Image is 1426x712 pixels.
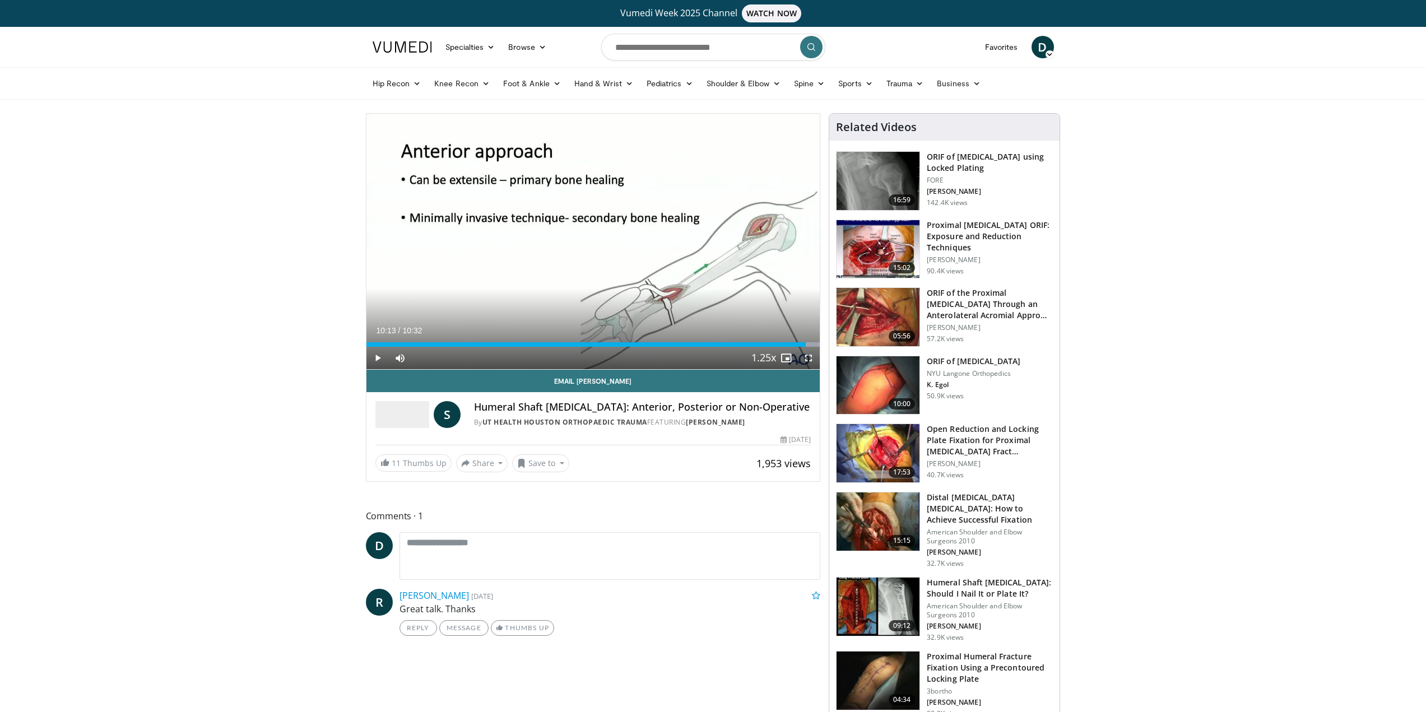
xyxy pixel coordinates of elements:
a: UT Health Houston Orthopaedic Trauma [482,417,647,427]
a: Reply [400,620,437,636]
input: Search topics, interventions [601,34,825,61]
a: Email [PERSON_NAME] [366,370,820,392]
p: [PERSON_NAME] [927,459,1053,468]
button: Mute [389,347,411,369]
a: 15:15 Distal [MEDICAL_DATA] [MEDICAL_DATA]: How to Achieve Successful Fixation American Shoulder ... [836,492,1053,568]
p: [PERSON_NAME] [927,323,1053,332]
span: 16:59 [889,194,916,206]
a: 17:53 Open Reduction and Locking Plate Fixation for Proximal [MEDICAL_DATA] Fract… [PERSON_NAME] ... [836,424,1053,483]
a: 15:02 Proximal [MEDICAL_DATA] ORIF: Exposure and Reduction Techniques [PERSON_NAME] 90.4K views [836,220,1053,279]
span: WATCH NOW [742,4,801,22]
img: sot_1.png.150x105_q85_crop-smart_upscale.jpg [837,578,919,636]
a: Foot & Ankle [496,72,568,95]
a: Vumedi Week 2025 ChannelWATCH NOW [374,4,1052,22]
a: R [366,589,393,616]
img: gardner_3.png.150x105_q85_crop-smart_upscale.jpg [837,288,919,346]
span: 15:02 [889,262,916,273]
p: [PERSON_NAME] [927,255,1053,264]
h3: ORIF of [MEDICAL_DATA] [927,356,1020,367]
div: [DATE] [781,435,811,445]
a: Hand & Wrist [568,72,640,95]
div: By FEATURING [474,417,811,427]
a: Thumbs Up [491,620,554,636]
span: 11 [392,458,401,468]
p: 32.9K views [927,633,964,642]
p: 57.2K views [927,334,964,343]
span: 10:32 [402,326,422,335]
button: Playback Rate [753,347,775,369]
p: 142.4K views [927,198,968,207]
a: S [434,401,461,428]
button: Fullscreen [797,347,820,369]
a: Pediatrics [640,72,700,95]
a: 09:12 Humeral Shaft [MEDICAL_DATA]: Should I Nail It or Plate It? American Shoulder and Elbow Sur... [836,577,1053,642]
a: Knee Recon [428,72,496,95]
a: Spine [787,72,832,95]
a: Hip Recon [366,72,428,95]
p: FORE [927,176,1053,185]
p: [PERSON_NAME] [927,698,1053,707]
small: [DATE] [471,591,493,601]
span: 15:15 [889,535,916,546]
a: D [366,532,393,559]
span: 04:34 [889,694,916,705]
a: Browse [501,36,553,58]
button: Enable picture-in-picture mode [775,347,797,369]
img: shawn_1.png.150x105_q85_crop-smart_upscale.jpg [837,492,919,551]
p: NYU Langone Orthopedics [927,369,1020,378]
img: 38727_0000_3.png.150x105_q85_crop-smart_upscale.jpg [837,651,919,710]
p: [PERSON_NAME] [927,622,1053,631]
h3: Open Reduction and Locking Plate Fixation for Proximal [MEDICAL_DATA] Fract… [927,424,1053,457]
p: 32.7K views [927,559,964,568]
span: 09:12 [889,620,916,631]
span: / [398,326,401,335]
button: Play [366,347,389,369]
a: [PERSON_NAME] [400,589,469,602]
span: 17:53 [889,467,916,478]
h3: Proximal [MEDICAL_DATA] ORIF: Exposure and Reduction Techniques [927,220,1053,253]
p: 50.9K views [927,392,964,401]
span: 05:56 [889,331,916,342]
a: Sports [832,72,880,95]
a: 11 Thumbs Up [375,454,452,472]
button: Share [456,454,508,472]
h3: Proximal Humeral Fracture Fixation Using a Precontoured Locking Plate [927,651,1053,685]
a: 05:56 ORIF of the Proximal [MEDICAL_DATA] Through an Anterolateral Acromial Appro… [PERSON_NAME] ... [836,287,1053,347]
a: Trauma [880,72,931,95]
img: VuMedi Logo [373,41,432,53]
p: 3bortho [927,687,1053,696]
img: 270515_0000_1.png.150x105_q85_crop-smart_upscale.jpg [837,356,919,415]
a: D [1032,36,1054,58]
a: Business [930,72,987,95]
img: Mighell_-_Locked_Plating_for_Proximal_Humerus_Fx_100008672_2.jpg.150x105_q85_crop-smart_upscale.jpg [837,152,919,210]
h3: Distal [MEDICAL_DATA] [MEDICAL_DATA]: How to Achieve Successful Fixation [927,492,1053,525]
p: 40.7K views [927,471,964,480]
div: Progress Bar [366,342,820,347]
h3: ORIF of the Proximal [MEDICAL_DATA] Through an Anterolateral Acromial Appro… [927,287,1053,321]
h3: ORIF of [MEDICAL_DATA] using Locked Plating [927,151,1053,174]
span: 1,953 views [756,457,811,470]
p: American Shoulder and Elbow Surgeons 2010 [927,602,1053,620]
button: Save to [512,454,569,472]
img: gardener_hum_1.png.150x105_q85_crop-smart_upscale.jpg [837,220,919,278]
p: 90.4K views [927,267,964,276]
span: Comments 1 [366,509,821,523]
a: Favorites [978,36,1025,58]
a: [PERSON_NAME] [686,417,745,427]
a: Specialties [439,36,502,58]
p: [PERSON_NAME] [927,187,1053,196]
a: Shoulder & Elbow [700,72,787,95]
h4: Related Videos [836,120,917,134]
p: K. Egol [927,380,1020,389]
a: Message [439,620,489,636]
p: American Shoulder and Elbow Surgeons 2010 [927,528,1053,546]
p: [PERSON_NAME] [927,548,1053,557]
a: 16:59 ORIF of [MEDICAL_DATA] using Locked Plating FORE [PERSON_NAME] 142.4K views [836,151,1053,211]
a: 10:00 ORIF of [MEDICAL_DATA] NYU Langone Orthopedics K. Egol 50.9K views [836,356,1053,415]
h3: Humeral Shaft [MEDICAL_DATA]: Should I Nail It or Plate It? [927,577,1053,599]
span: 10:00 [889,398,916,409]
